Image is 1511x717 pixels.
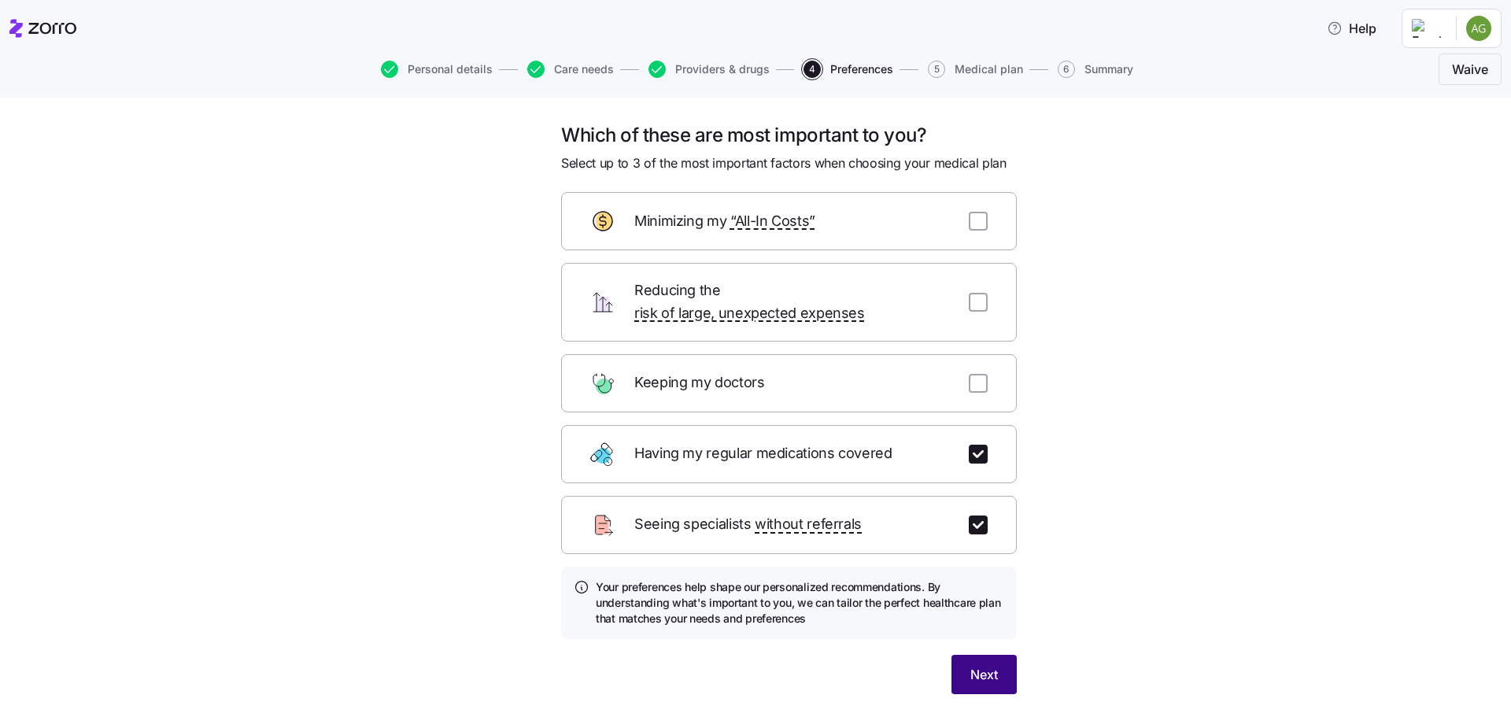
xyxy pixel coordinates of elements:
h4: Your preferences help shape our personalized recommendations. By understanding what's important t... [596,579,1004,627]
button: Waive [1439,54,1502,85]
span: Care needs [554,64,614,75]
span: Summary [1084,64,1133,75]
span: 5 [928,61,945,78]
img: Employer logo [1412,19,1443,38]
button: 4Preferences [804,61,893,78]
span: risk of large, unexpected expenses [634,302,865,325]
img: 3452dee1172bd97c62245b8341bf7862 [1466,16,1491,41]
span: Providers & drugs [675,64,770,75]
span: Seeing specialists [634,513,862,536]
button: Help [1314,13,1389,44]
span: Waive [1452,60,1488,79]
span: Personal details [408,64,493,75]
span: Next [970,665,998,684]
span: Help [1327,19,1376,38]
span: 6 [1058,61,1075,78]
button: Care needs [527,61,614,78]
span: Having my regular medications covered [634,442,896,465]
span: Minimizing my [634,210,815,233]
span: Keeping my doctors [634,371,768,394]
a: Personal details [378,61,493,78]
a: Providers & drugs [645,61,770,78]
a: Care needs [524,61,614,78]
button: Next [951,655,1017,694]
span: Medical plan [955,64,1023,75]
span: “All-In Costs” [730,210,815,233]
span: Select up to 3 of the most important factors when choosing your medical plan [561,153,1007,173]
h1: Which of these are most important to you? [561,123,1017,147]
button: 6Summary [1058,61,1133,78]
span: Reducing the [634,279,950,325]
a: 4Preferences [800,61,893,78]
button: Providers & drugs [648,61,770,78]
span: Preferences [830,64,893,75]
button: Personal details [381,61,493,78]
span: without referrals [755,513,862,536]
span: 4 [804,61,821,78]
button: 5Medical plan [928,61,1023,78]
